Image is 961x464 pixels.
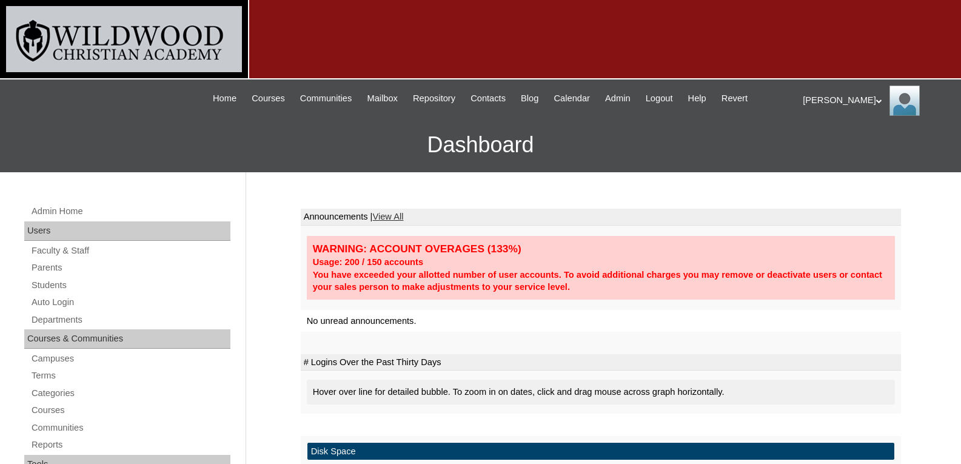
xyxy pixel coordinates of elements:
[6,118,955,172] h3: Dashboard
[605,92,631,106] span: Admin
[515,92,544,106] a: Blog
[803,86,949,116] div: [PERSON_NAME]
[30,403,230,418] a: Courses
[30,278,230,293] a: Students
[30,312,230,328] a: Departments
[413,92,455,106] span: Repository
[599,92,637,106] a: Admin
[30,204,230,219] a: Admin Home
[30,260,230,275] a: Parents
[301,209,901,226] td: Announcements |
[30,243,230,258] a: Faculty & Staff
[313,257,423,267] strong: Usage: 200 / 150 accounts
[407,92,461,106] a: Repository
[313,269,889,294] div: You have exceeded your allotted number of user accounts. To avoid additional charges you may remo...
[889,86,920,116] img: Jill Isaac
[246,92,291,106] a: Courses
[252,92,285,106] span: Courses
[372,212,403,221] a: View All
[548,92,596,106] a: Calendar
[722,92,748,106] span: Revert
[307,380,895,405] div: Hover over line for detailed bubble. To zoom in on dates, click and drag mouse across graph horiz...
[470,92,506,106] span: Contacts
[30,351,230,366] a: Campuses
[464,92,512,106] a: Contacts
[30,368,230,383] a: Terms
[30,295,230,310] a: Auto Login
[682,92,712,106] a: Help
[301,310,901,332] td: No unread announcements.
[213,92,236,106] span: Home
[300,92,352,106] span: Communities
[640,92,679,106] a: Logout
[646,92,673,106] span: Logout
[30,420,230,435] a: Communities
[294,92,358,106] a: Communities
[24,329,230,349] div: Courses & Communities
[367,92,398,106] span: Mailbox
[301,354,901,371] td: # Logins Over the Past Thirty Days
[307,443,894,460] td: Disk Space
[313,242,889,256] div: WARNING: ACCOUNT OVERAGES (133%)
[30,386,230,401] a: Categories
[30,437,230,452] a: Reports
[715,92,754,106] a: Revert
[24,221,230,241] div: Users
[6,6,242,72] img: logo-white.png
[688,92,706,106] span: Help
[554,92,590,106] span: Calendar
[207,92,243,106] a: Home
[361,92,404,106] a: Mailbox
[521,92,538,106] span: Blog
